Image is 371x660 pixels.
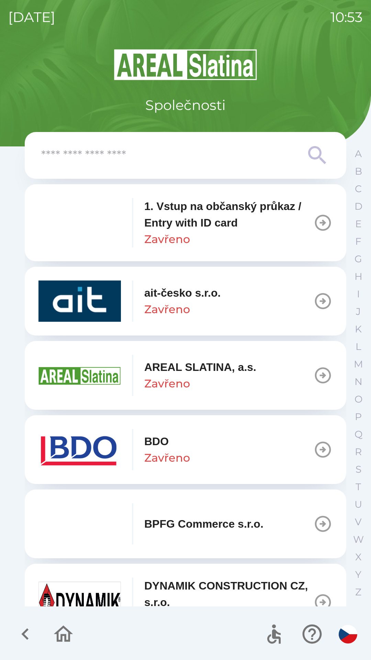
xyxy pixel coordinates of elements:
[350,461,367,478] button: S
[355,498,362,510] p: U
[350,513,367,531] button: V
[350,163,367,180] button: B
[355,271,362,283] p: H
[350,373,367,390] button: N
[353,533,364,546] p: W
[144,301,190,318] p: Zavřeno
[350,268,367,285] button: H
[144,198,313,231] p: 1. Vstup na občanský průkaz / Entry with ID card
[25,48,346,81] img: Logo
[38,582,121,623] img: 9aa1c191-0426-4a03-845b-4981a011e109.jpeg
[355,323,362,335] p: K
[355,393,362,405] p: O
[356,341,361,353] p: L
[355,253,362,265] p: G
[350,583,367,601] button: Z
[144,375,190,392] p: Zavřeno
[38,202,121,243] img: 93ea42ec-2d1b-4d6e-8f8a-bdbb4610bcc3.png
[350,566,367,583] button: Y
[38,355,121,396] img: aad3f322-fb90-43a2-be23-5ead3ef36ce5.png
[350,250,367,268] button: G
[144,516,263,532] p: BPFG Commerce s.r.o.
[355,148,362,160] p: A
[350,145,367,163] button: A
[144,359,256,375] p: AREAL SLATINA, a.s.
[355,218,362,230] p: E
[38,503,121,544] img: f3b1b367-54a7-43c8-9d7e-84e812667233.png
[25,267,346,335] button: ait-česko s.r.o.Zavřeno
[339,625,357,643] img: cs flag
[350,215,367,233] button: E
[356,306,361,318] p: J
[144,285,221,301] p: ait-česko s.r.o.
[355,235,361,247] p: F
[25,415,346,484] button: BDOZavřeno
[350,426,367,443] button: Q
[356,463,361,475] p: S
[144,433,169,450] p: BDO
[350,180,367,198] button: C
[350,338,367,355] button: L
[350,233,367,250] button: F
[38,429,121,470] img: ae7449ef-04f1-48ed-85b5-e61960c78b50.png
[25,564,346,641] button: DYNAMIK CONSTRUCTION CZ, s.r.o.Zavřeno
[350,390,367,408] button: O
[25,341,346,410] button: AREAL SLATINA, a.s.Zavřeno
[350,496,367,513] button: U
[25,184,346,261] button: 1. Vstup na občanský průkaz / Entry with ID cardZavřeno
[350,548,367,566] button: X
[357,288,360,300] p: I
[355,183,362,195] p: C
[350,443,367,461] button: R
[38,280,121,322] img: 40b5cfbb-27b1-4737-80dc-99d800fbabba.png
[144,450,190,466] p: Zavřeno
[350,478,367,496] button: T
[355,411,362,423] p: P
[355,446,362,458] p: R
[350,320,367,338] button: K
[355,569,361,581] p: Y
[350,531,367,548] button: W
[350,198,367,215] button: D
[330,7,363,27] p: 10:53
[25,489,346,558] button: BPFG Commerce s.r.o.
[355,165,362,177] p: B
[355,586,361,598] p: Z
[144,577,313,610] p: DYNAMIK CONSTRUCTION CZ, s.r.o.
[355,376,362,388] p: N
[355,551,361,563] p: X
[355,200,362,212] p: D
[8,7,55,27] p: [DATE]
[350,303,367,320] button: J
[354,358,363,370] p: M
[356,481,361,493] p: T
[145,95,226,115] p: Společnosti
[355,516,362,528] p: V
[355,428,362,440] p: Q
[350,355,367,373] button: M
[350,285,367,303] button: I
[350,408,367,426] button: P
[144,231,190,247] p: Zavřeno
